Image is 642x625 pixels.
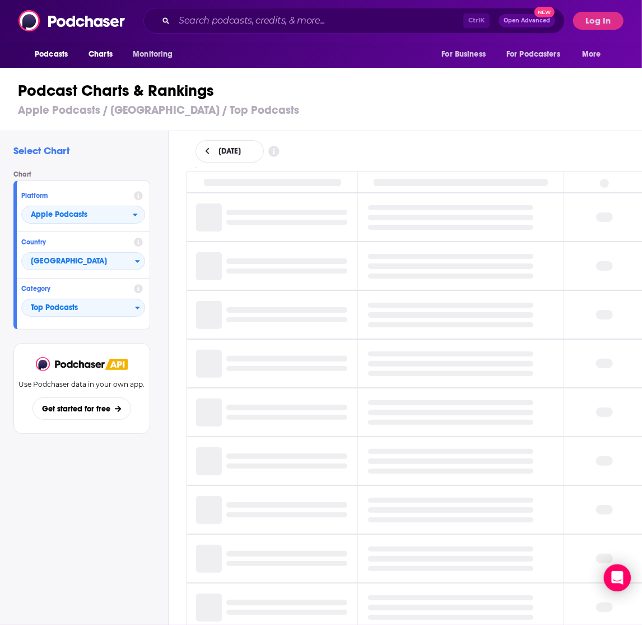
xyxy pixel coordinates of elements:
span: Get started for free [42,404,110,414]
span: Charts [89,47,113,62]
span: [GEOGRAPHIC_DATA] [22,252,135,271]
button: open menu [574,44,615,65]
h2: Select Chart [13,145,159,157]
span: Apple Podcasts [31,211,87,219]
span: Monitoring [133,47,173,62]
span: Top Podcasts [22,299,135,318]
h4: Chart [13,170,159,178]
button: open menu [499,44,576,65]
button: open menu [125,44,187,65]
button: open menu [27,44,82,65]
span: Open Advanced [504,18,550,24]
button: open menu [434,44,500,65]
a: Charts [81,44,119,65]
span: For Podcasters [506,47,560,62]
span: Ctrl K [463,13,490,28]
img: Podchaser API banner [105,359,128,370]
span: New [534,7,555,17]
button: Open AdvancedNew [499,14,555,27]
button: Log In [573,12,624,30]
button: Categories [21,299,145,317]
img: Podchaser - Follow, Share and Rate Podcasts [18,10,126,31]
input: Search podcasts, credits, & more... [174,12,463,30]
span: More [582,47,601,62]
div: Open Intercom Messenger [604,564,631,591]
h2: Platforms [21,206,145,224]
button: Get started for free [32,397,131,420]
button: Countries [21,252,145,270]
div: Search podcasts, credits, & more... [143,8,565,34]
h4: Country [21,238,129,246]
p: Use Podchaser data in your own app. [19,380,145,388]
img: Podchaser - Follow, Share and Rate Podcasts [36,357,105,371]
button: open menu [21,206,145,224]
h1: Podcast Charts & Rankings [18,81,634,101]
h3: Apple Podcasts / [GEOGRAPHIC_DATA] / Top Podcasts [18,103,634,117]
span: Podcasts [35,47,68,62]
span: For Business [441,47,486,62]
span: [DATE] [218,147,241,155]
h4: Platform [21,192,129,200]
h4: Category [21,285,129,293]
